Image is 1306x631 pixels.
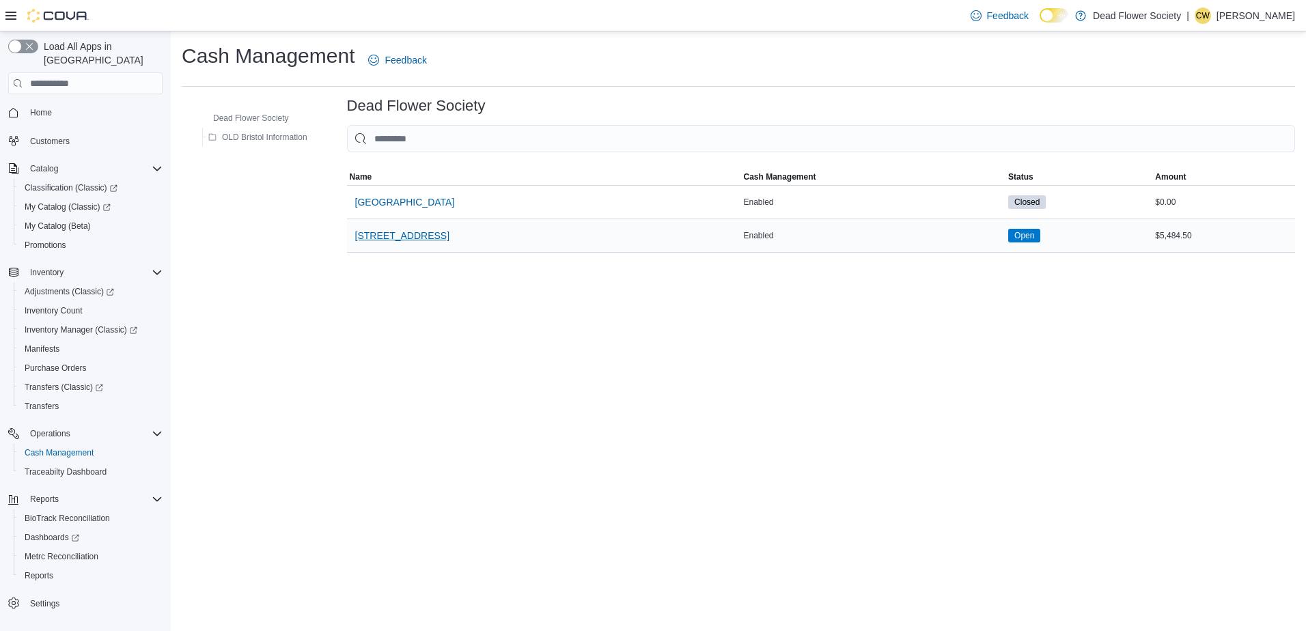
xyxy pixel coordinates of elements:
[19,303,163,319] span: Inventory Count
[1186,8,1189,24] p: |
[25,491,163,507] span: Reports
[194,110,294,126] button: Dead Flower Society
[1093,8,1181,24] p: Dead Flower Society
[347,98,486,114] h3: Dead Flower Society
[1196,8,1210,24] span: CW
[38,40,163,67] span: Load All Apps in [GEOGRAPHIC_DATA]
[1152,169,1295,185] button: Amount
[25,201,111,212] span: My Catalog (Classic)
[1008,229,1040,242] span: Open
[363,46,432,74] a: Feedback
[14,359,168,378] button: Purchase Orders
[741,194,1006,210] div: Enabled
[25,425,76,442] button: Operations
[965,2,1034,29] a: Feedback
[19,445,163,461] span: Cash Management
[19,379,163,395] span: Transfers (Classic)
[19,237,72,253] a: Promotions
[30,598,59,609] span: Settings
[30,107,52,118] span: Home
[203,129,313,145] button: OLD Bristol Information
[19,341,65,357] a: Manifests
[19,322,143,338] a: Inventory Manager (Classic)
[213,113,289,124] span: Dead Flower Society
[14,509,168,528] button: BioTrack Reconciliation
[25,324,137,335] span: Inventory Manager (Classic)
[19,341,163,357] span: Manifests
[19,199,116,215] a: My Catalog (Classic)
[347,125,1295,152] input: This is a search bar. As you type, the results lower in the page will automatically filter.
[25,221,91,232] span: My Catalog (Beta)
[25,264,163,281] span: Inventory
[741,227,1006,244] div: Enabled
[30,494,59,505] span: Reports
[987,9,1029,23] span: Feedback
[1195,8,1211,24] div: Charles Wampler
[1008,195,1046,209] span: Closed
[355,229,449,242] span: [STREET_ADDRESS]
[25,570,53,581] span: Reports
[19,303,88,319] a: Inventory Count
[25,104,163,121] span: Home
[19,218,163,234] span: My Catalog (Beta)
[1014,229,1034,242] span: Open
[14,339,168,359] button: Manifests
[1008,171,1033,182] span: Status
[355,195,455,209] span: [GEOGRAPHIC_DATA]
[741,169,1006,185] button: Cash Management
[3,593,168,613] button: Settings
[14,378,168,397] a: Transfers (Classic)
[30,136,70,147] span: Customers
[3,130,168,150] button: Customers
[25,382,103,393] span: Transfers (Classic)
[25,447,94,458] span: Cash Management
[25,240,66,251] span: Promotions
[14,443,168,462] button: Cash Management
[14,236,168,255] button: Promotions
[25,532,79,543] span: Dashboards
[1152,227,1295,244] div: $5,484.50
[1014,196,1040,208] span: Closed
[25,286,114,297] span: Adjustments (Classic)
[30,428,70,439] span: Operations
[350,171,372,182] span: Name
[14,282,168,301] a: Adjustments (Classic)
[14,197,168,216] a: My Catalog (Classic)
[25,264,69,281] button: Inventory
[744,171,816,182] span: Cash Management
[19,180,163,196] span: Classification (Classic)
[14,320,168,339] a: Inventory Manager (Classic)
[1155,171,1186,182] span: Amount
[25,305,83,316] span: Inventory Count
[19,322,163,338] span: Inventory Manager (Classic)
[19,360,92,376] a: Purchase Orders
[347,169,741,185] button: Name
[25,363,87,374] span: Purchase Orders
[19,283,120,300] a: Adjustments (Classic)
[25,551,98,562] span: Metrc Reconciliation
[19,237,163,253] span: Promotions
[14,566,168,585] button: Reports
[25,595,163,612] span: Settings
[27,9,89,23] img: Cova
[14,462,168,481] button: Traceabilty Dashboard
[25,466,107,477] span: Traceabilty Dashboard
[25,133,75,150] a: Customers
[25,160,163,177] span: Catalog
[25,182,117,193] span: Classification (Classic)
[19,398,163,415] span: Transfers
[19,567,59,584] a: Reports
[14,178,168,197] a: Classification (Classic)
[14,397,168,416] button: Transfers
[14,547,168,566] button: Metrc Reconciliation
[1217,8,1295,24] p: [PERSON_NAME]
[25,595,65,612] a: Settings
[1005,169,1152,185] button: Status
[19,548,104,565] a: Metrc Reconciliation
[19,283,163,300] span: Adjustments (Classic)
[19,360,163,376] span: Purchase Orders
[25,425,163,442] span: Operations
[25,104,57,121] a: Home
[25,513,110,524] span: BioTrack Reconciliation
